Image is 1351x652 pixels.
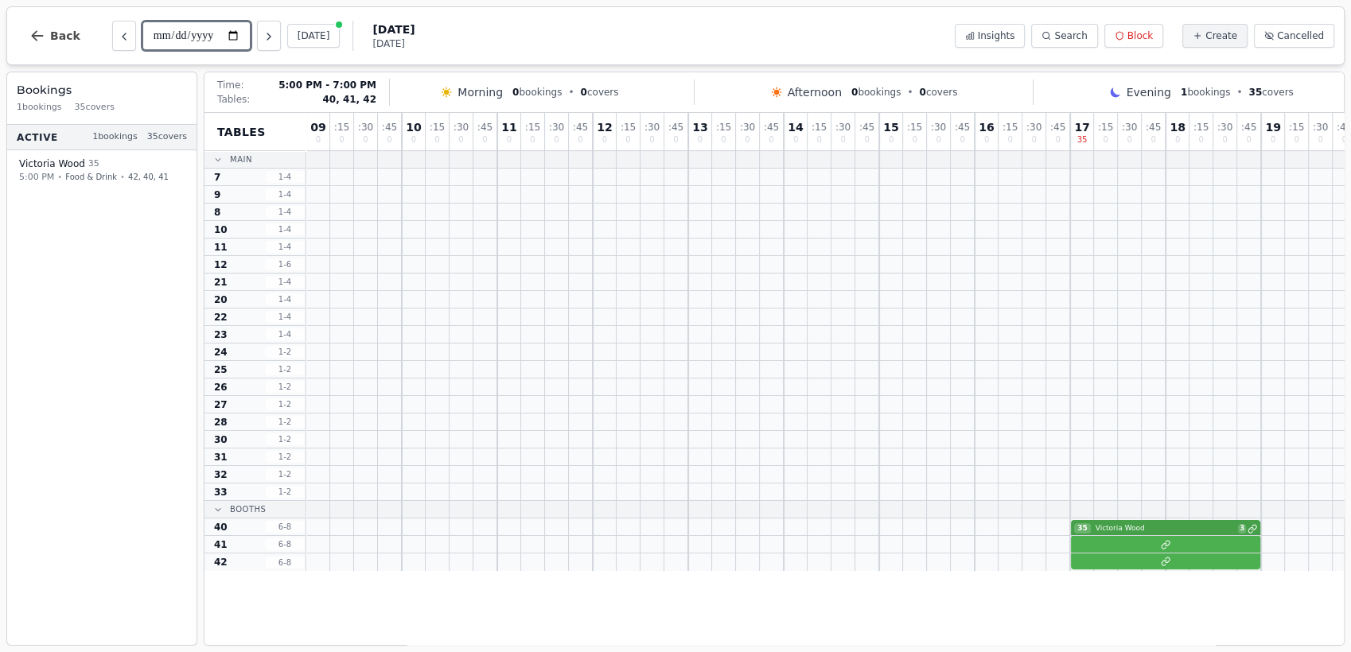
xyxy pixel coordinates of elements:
span: 35 covers [75,101,115,114]
span: 41 [214,538,228,551]
span: 21 [214,276,228,289]
span: 1 - 2 [266,433,304,445]
span: 28 [214,416,228,429]
span: 0 [507,136,512,144]
span: 1 - 2 [266,398,304,410]
button: Next day [257,21,281,51]
span: 42, 40, 41 [128,171,169,183]
span: 0 [625,136,630,144]
span: 0 [363,136,368,144]
span: 1 - 4 [266,171,304,183]
span: : 15 [716,122,731,132]
span: Time: [217,79,243,91]
span: 0 [1318,136,1322,144]
span: : 15 [1098,122,1113,132]
span: 09 [310,122,325,133]
span: 40, 41, 42 [322,93,376,106]
span: 1 - 2 [266,468,304,480]
span: • [57,171,62,183]
span: : 15 [430,122,445,132]
span: 0 [919,87,925,98]
span: : 30 [740,122,755,132]
span: 0 [1271,136,1275,144]
span: : 15 [1289,122,1304,132]
span: Tables [217,124,266,140]
span: Search [1054,29,1087,42]
span: 1 [1181,87,1187,98]
span: 0 [793,136,798,144]
span: : 45 [1050,122,1065,132]
span: 27 [214,398,228,411]
span: 23 [214,328,228,341]
button: Insights [955,24,1026,48]
span: Insights [978,29,1015,42]
span: : 30 [1026,122,1041,132]
button: Previous day [112,21,136,51]
span: [DATE] [372,21,415,37]
span: 0 [1294,136,1298,144]
span: 5:00 PM - 7:00 PM [278,79,376,91]
span: 0 [745,136,749,144]
span: 0 [769,136,773,144]
span: 17 [1074,122,1089,133]
span: Back [50,30,80,41]
span: 14 [788,122,803,133]
span: 11 [214,241,228,254]
span: : 30 [1217,122,1232,132]
button: Cancelled [1254,24,1334,48]
span: 1 - 2 [266,381,304,393]
span: 0 [578,136,582,144]
span: 6 - 8 [266,521,304,533]
span: 1 - 4 [266,206,304,218]
span: 0 [554,136,559,144]
span: : 45 [668,122,683,132]
span: 1 - 2 [266,416,304,428]
span: Active [17,130,58,143]
span: 0 [1103,136,1108,144]
span: 12 [597,122,612,133]
span: : 45 [382,122,397,132]
span: : 45 [1241,122,1256,132]
span: 1 bookings [92,130,138,144]
span: 0 [1150,136,1155,144]
span: 22 [214,311,228,324]
span: 35 covers [147,130,187,144]
span: bookings [512,86,562,99]
span: Victoria Wood [1092,523,1237,534]
span: 31 [214,451,228,464]
button: Create [1182,24,1248,48]
span: 15 [883,122,898,133]
span: 18 [1170,122,1185,133]
span: 1 - 4 [266,241,304,253]
span: 24 [214,346,228,359]
span: Morning [457,84,503,100]
span: 20 [214,293,228,306]
span: 35 [88,157,99,171]
span: : 30 [454,122,469,132]
span: • [1236,86,1242,99]
span: Block [1127,29,1153,42]
span: 0 [1007,136,1012,144]
span: 0 [698,136,703,144]
span: 0 [580,87,586,98]
span: 35 [1077,136,1088,144]
span: 33 [214,486,228,499]
span: Victoria Wood [19,157,85,170]
span: 0 [960,136,964,144]
span: Tables: [217,93,250,106]
span: 16 [979,122,994,133]
span: Cancelled [1277,29,1324,42]
span: 5:00 PM [19,170,54,184]
span: 0 [1222,136,1227,144]
span: 0 [851,87,858,98]
span: 1 - 4 [266,188,304,200]
span: 7 [214,171,220,184]
span: 1 - 4 [266,311,304,323]
span: : 30 [835,122,851,132]
span: covers [919,86,957,99]
span: 0 [936,136,940,144]
button: Block [1104,24,1163,48]
span: bookings [1181,86,1230,99]
span: 6 - 8 [266,538,304,550]
span: 42 [214,556,228,569]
